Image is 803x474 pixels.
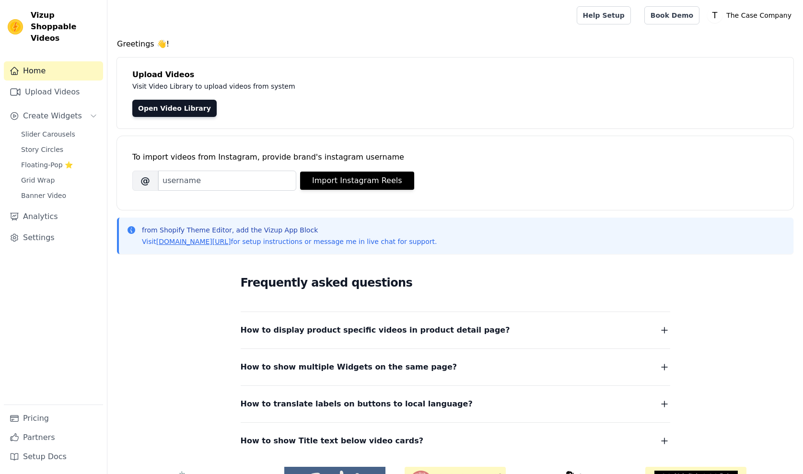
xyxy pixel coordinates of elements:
[21,175,55,185] span: Grid Wrap
[4,207,103,226] a: Analytics
[8,19,23,35] img: Vizup
[4,409,103,428] a: Pricing
[15,127,103,141] a: Slider Carousels
[300,172,414,190] button: Import Instagram Reels
[117,38,793,50] h4: Greetings 👋!
[21,129,75,139] span: Slider Carousels
[15,173,103,187] a: Grid Wrap
[15,143,103,156] a: Story Circles
[241,273,670,292] h2: Frequently asked questions
[241,434,670,448] button: How to show Title text below video cards?
[23,110,82,122] span: Create Widgets
[21,191,66,200] span: Banner Video
[644,6,699,24] a: Book Demo
[31,10,99,44] span: Vizup Shoppable Videos
[4,447,103,466] a: Setup Docs
[241,397,473,411] span: How to translate labels on buttons to local language?
[4,228,103,247] a: Settings
[15,189,103,202] a: Banner Video
[132,171,158,191] span: @
[4,61,103,81] a: Home
[142,237,437,246] p: Visit for setup instructions or message me in live chat for support.
[21,145,63,154] span: Story Circles
[21,160,73,170] span: Floating-Pop ⭐
[707,7,795,24] button: T The Case Company
[241,324,510,337] span: How to display product specific videos in product detail page?
[241,434,424,448] span: How to show Title text below video cards?
[132,100,217,117] a: Open Video Library
[156,238,231,245] a: [DOMAIN_NAME][URL]
[4,82,103,102] a: Upload Videos
[132,151,778,163] div: To import videos from Instagram, provide brand's instagram username
[241,360,457,374] span: How to show multiple Widgets on the same page?
[577,6,631,24] a: Help Setup
[4,106,103,126] button: Create Widgets
[132,69,778,81] h4: Upload Videos
[712,11,718,20] text: T
[241,360,670,374] button: How to show multiple Widgets on the same page?
[4,428,103,447] a: Partners
[158,171,296,191] input: username
[132,81,562,92] p: Visit Video Library to upload videos from system
[15,158,103,172] a: Floating-Pop ⭐
[241,324,670,337] button: How to display product specific videos in product detail page?
[722,7,795,24] p: The Case Company
[241,397,670,411] button: How to translate labels on buttons to local language?
[142,225,437,235] p: from Shopify Theme Editor, add the Vizup App Block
